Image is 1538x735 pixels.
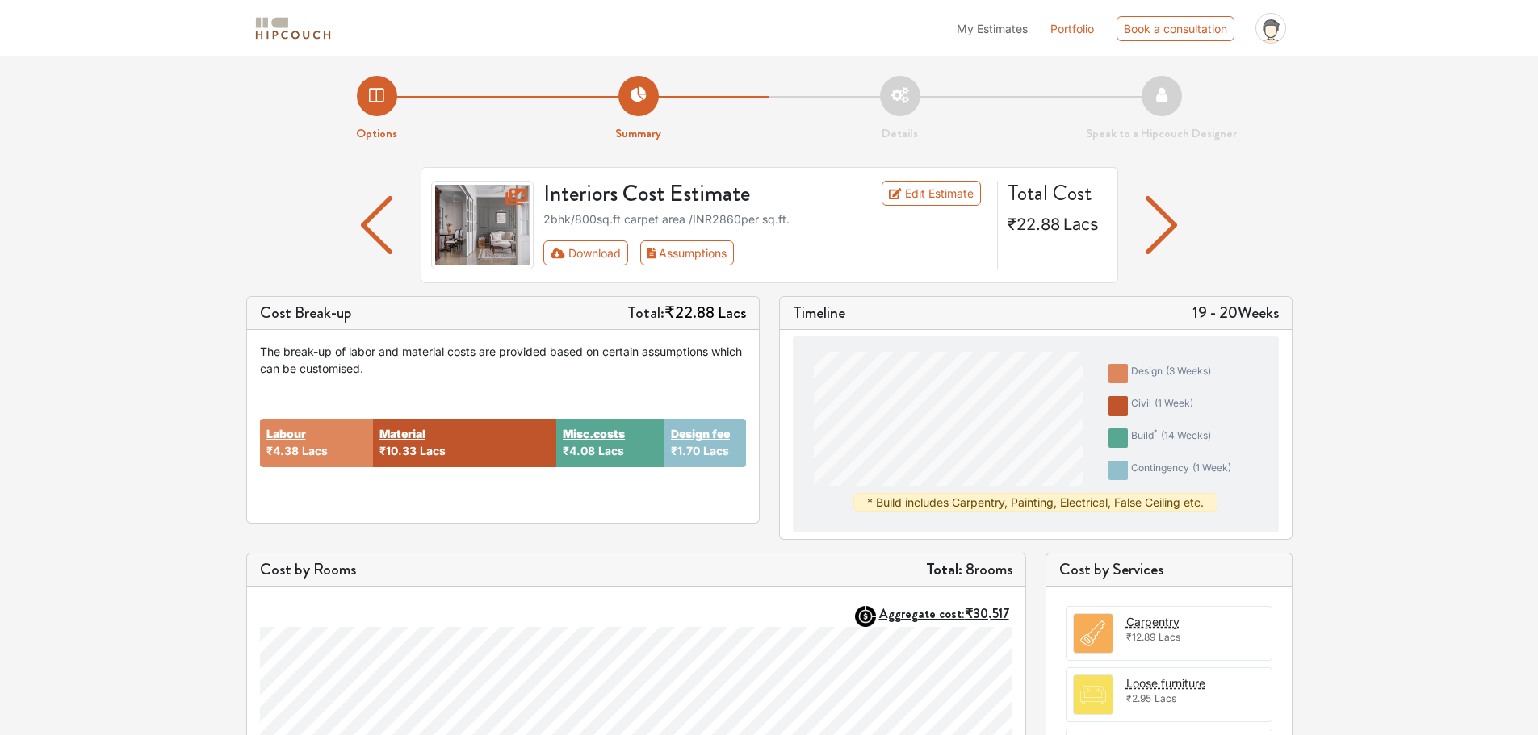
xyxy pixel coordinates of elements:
[957,22,1028,35] span: My Estimates
[965,604,1009,623] span: ₹30,517
[882,181,981,206] a: Edit Estimate
[879,606,1012,621] button: Aggregate cost:₹30,517
[879,604,1009,623] strong: Aggregate cost:
[1126,631,1155,643] span: ₹12.89
[1146,196,1177,254] img: arrow left
[253,15,333,43] img: logo-horizontal.svg
[260,303,352,323] h5: Cost Break-up
[664,301,715,324] span: ₹22.88
[793,303,845,323] h5: Timeline
[926,558,962,581] strong: Total:
[534,181,842,208] h3: Interiors Cost Estimate
[1050,20,1094,37] a: Portfolio
[1192,303,1279,323] h5: 19 - 20 Weeks
[1131,461,1231,480] div: contingency
[260,560,356,579] h5: Cost by Rooms
[926,560,1012,579] h5: 8 rooms
[1131,364,1211,383] div: design
[1063,215,1099,234] span: Lacs
[431,181,534,269] img: gallery
[1086,124,1237,142] strong: Speak to a Hipcouch Designer
[563,444,595,457] span: ₹4.08
[420,444,446,457] span: Lacs
[361,196,392,254] img: arrow left
[1117,16,1234,41] div: Book a consultation
[1059,560,1279,579] h5: Cost by Services
[543,240,987,265] div: Toolbar with button groups
[671,444,700,457] span: ₹1.70
[379,444,417,457] span: ₹10.33
[266,444,299,457] span: ₹4.38
[615,124,661,142] strong: Summary
[640,240,735,265] button: Assumptions
[1074,614,1113,653] img: room.svg
[1155,692,1176,704] span: Lacs
[1131,428,1211,448] div: build
[266,425,306,442] button: Labour
[627,303,746,323] h5: Total:
[1161,429,1211,441] span: ( 14 weeks )
[563,425,625,442] button: Misc.costs
[853,493,1217,512] div: * Build includes Carpentry, Painting, Electrical, False Ceiling etc.
[1126,613,1180,630] button: Carpentry
[302,444,328,457] span: Lacs
[1192,461,1231,474] span: ( 1 week )
[543,240,628,265] button: Download
[1074,675,1113,714] img: room.svg
[882,124,918,142] strong: Details
[253,10,333,47] span: logo-horizontal.svg
[598,444,624,457] span: Lacs
[1008,181,1104,206] h4: Total Cost
[1126,692,1151,704] span: ₹2.95
[1131,396,1193,416] div: civil
[1155,397,1193,409] span: ( 1 week )
[1166,365,1211,377] span: ( 3 weeks )
[379,425,425,442] button: Material
[1159,631,1180,643] span: Lacs
[718,301,746,324] span: Lacs
[703,444,729,457] span: Lacs
[543,240,747,265] div: First group
[260,343,746,377] div: The break-up of labor and material costs are provided based on certain assumptions which can be c...
[1008,215,1060,234] span: ₹22.88
[1126,674,1205,691] button: Loose furniture
[855,606,876,627] img: AggregateIcon
[543,211,987,228] div: 2bhk / 800 sq.ft carpet area /INR 2860 per sq.ft.
[671,425,730,442] button: Design fee
[356,124,397,142] strong: Options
